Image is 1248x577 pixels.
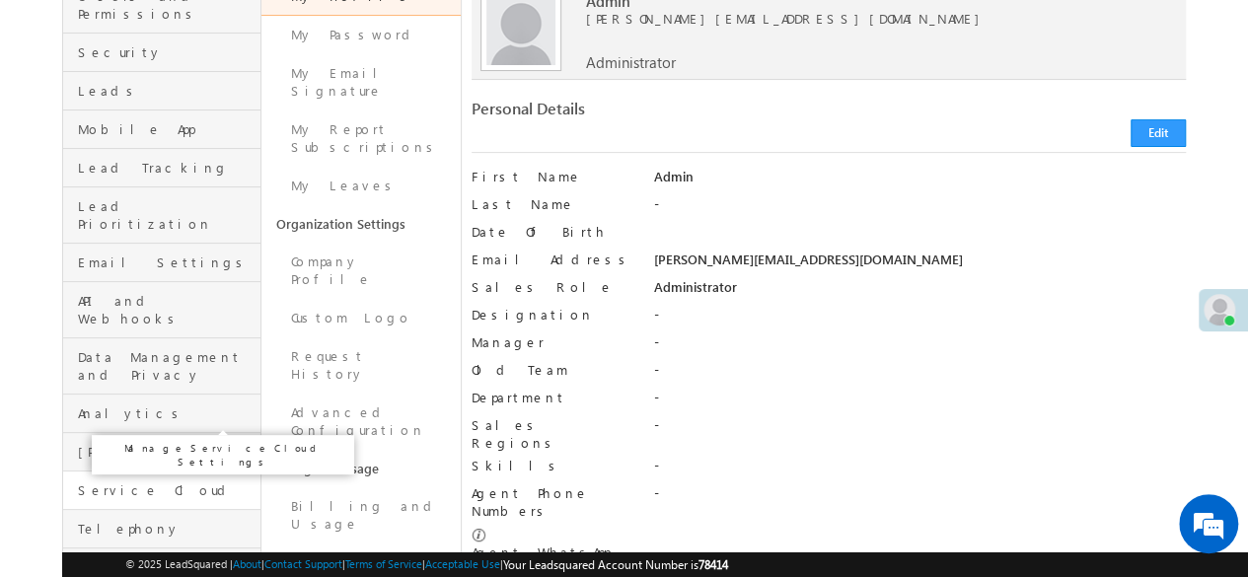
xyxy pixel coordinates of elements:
[261,394,460,450] a: Advanced Configuration
[472,100,820,127] div: Personal Details
[78,443,256,461] span: [PERSON_NAME]
[63,187,260,244] a: Lead Prioritization
[654,389,1186,416] div: -
[654,306,1186,333] div: -
[63,110,260,149] a: Mobile App
[586,53,676,71] span: Administrator
[78,197,256,233] span: Lead Prioritization
[261,337,460,394] a: Request History
[472,223,636,241] label: Date Of Birth
[472,457,636,474] label: Skills
[472,168,636,185] label: First Name
[472,251,636,268] label: Email Address
[125,555,728,574] span: © 2025 LeadSquared | | | | |
[78,43,256,61] span: Security
[261,243,460,299] a: Company Profile
[63,244,260,282] a: Email Settings
[63,471,260,510] a: Service Cloud
[654,416,1186,444] div: -
[261,16,460,54] a: My Password
[654,457,1186,484] div: -
[472,361,636,379] label: Old Team
[654,333,1186,361] div: -
[63,395,260,433] a: Analytics
[654,361,1186,389] div: -
[261,205,460,243] a: Organization Settings
[586,10,1157,28] span: [PERSON_NAME][EMAIL_ADDRESS][DOMAIN_NAME]
[78,348,256,384] span: Data Management and Privacy
[654,484,1186,512] div: -
[472,333,636,351] label: Manager
[425,557,500,570] a: Acceptable Use
[100,441,346,469] p: Manage Service Cloud Settings
[78,253,256,271] span: Email Settings
[503,557,728,572] span: Your Leadsquared Account Number is
[654,251,1186,278] div: [PERSON_NAME][EMAIL_ADDRESS][DOMAIN_NAME]
[472,389,636,406] label: Department
[233,557,261,570] a: About
[472,278,636,296] label: Sales Role
[78,481,256,499] span: Service Cloud
[261,487,460,543] a: Billing and Usage
[472,484,636,520] label: Agent Phone Numbers
[78,159,256,177] span: Lead Tracking
[78,292,256,327] span: API and Webhooks
[654,195,1186,223] div: -
[1131,119,1186,147] button: Edit
[78,404,256,422] span: Analytics
[698,557,728,572] span: 78414
[63,510,260,548] a: Telephony
[261,299,460,337] a: Custom Logo
[63,338,260,395] a: Data Management and Privacy
[261,167,460,205] a: My Leaves
[264,557,342,570] a: Contact Support
[654,543,1186,571] div: -
[472,195,636,213] label: Last Name
[472,306,636,324] label: Designation
[63,34,260,72] a: Security
[472,416,636,452] label: Sales Regions
[63,433,260,471] a: [PERSON_NAME]
[261,450,460,487] a: Billing and Usage
[345,557,422,570] a: Terms of Service
[654,278,1186,306] div: Administrator
[78,120,256,138] span: Mobile App
[63,72,260,110] a: Leads
[78,82,256,100] span: Leads
[63,149,260,187] a: Lead Tracking
[261,54,460,110] a: My Email Signature
[63,282,260,338] a: API and Webhooks
[78,520,256,538] span: Telephony
[261,110,460,167] a: My Report Subscriptions
[654,168,1186,195] div: Admin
